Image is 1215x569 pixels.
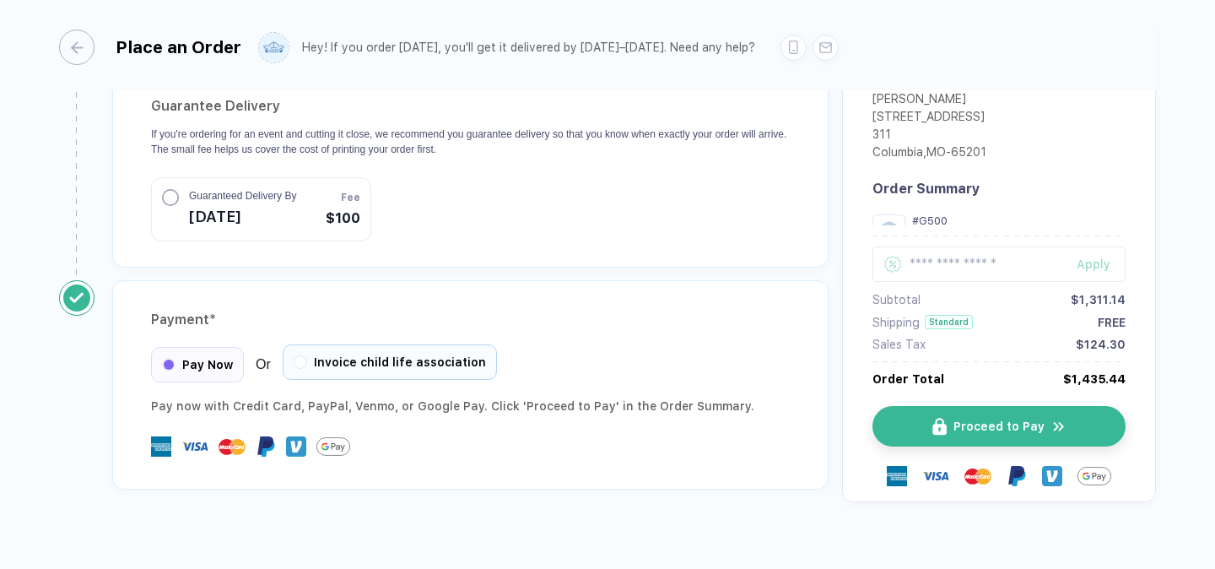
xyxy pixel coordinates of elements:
[259,33,289,62] img: user profile
[1007,466,1027,486] img: Paypal
[316,430,350,463] img: GPay
[189,203,296,230] span: [DATE]
[932,418,947,436] img: icon
[872,338,926,351] div: Sales Tax
[1063,372,1126,386] div: $1,435.44
[181,433,208,460] img: visa
[283,344,497,380] div: Invoice child life association
[151,396,790,416] div: Pay now with Credit Card, PayPal , Venmo , or Google Pay. Click 'Proceed to Pay' in the Order Sum...
[151,93,790,120] h2: Guarantee Delivery
[872,145,986,163] div: Columbia , MO - 65201
[887,466,907,486] img: express
[872,293,921,306] div: Subtotal
[1071,293,1126,306] div: $1,311.14
[341,190,360,205] span: Fee
[922,463,949,490] img: visa
[151,177,371,241] button: Guaranteed Delivery By[DATE]Fee$100
[925,315,973,329] div: Standard
[1076,338,1126,351] div: $124.30
[314,355,486,369] span: Invoice child life association
[182,358,233,371] span: Pay Now
[219,433,246,460] img: master-card
[286,436,306,457] img: Venmo
[151,347,244,382] div: Pay Now
[872,127,986,145] div: 311
[1051,419,1066,435] img: icon
[151,127,790,157] p: If you're ordering for an event and cutting it close, we recommend you guarantee delivery so that...
[872,92,986,110] div: [PERSON_NAME]
[872,406,1126,447] button: iconProceed to Payicon
[1077,257,1126,271] div: Apply
[872,181,1126,197] div: Order Summary
[302,41,755,55] div: Hey! If you order [DATE], you'll get it delivered by [DATE]–[DATE]. Need any help?
[189,188,296,203] span: Guaranteed Delivery By
[912,214,1126,227] div: #G500
[953,420,1045,433] span: Proceed to Pay
[872,110,986,127] div: [STREET_ADDRESS]
[1056,247,1126,282] button: Apply
[151,436,171,457] img: express
[116,37,241,57] div: Place an Order
[256,436,276,457] img: Paypal
[872,316,920,329] div: Shipping
[1077,459,1111,493] img: GPay
[1042,466,1062,486] img: Venmo
[151,347,497,382] div: Or
[877,219,901,243] img: 3637f595-caf0-452a-8973-e5570009d21c_nt_front_1758245820898.jpg
[872,372,944,386] div: Order Total
[151,306,790,333] div: Payment
[1098,316,1126,329] div: FREE
[964,463,991,490] img: master-card
[326,209,360,229] span: $100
